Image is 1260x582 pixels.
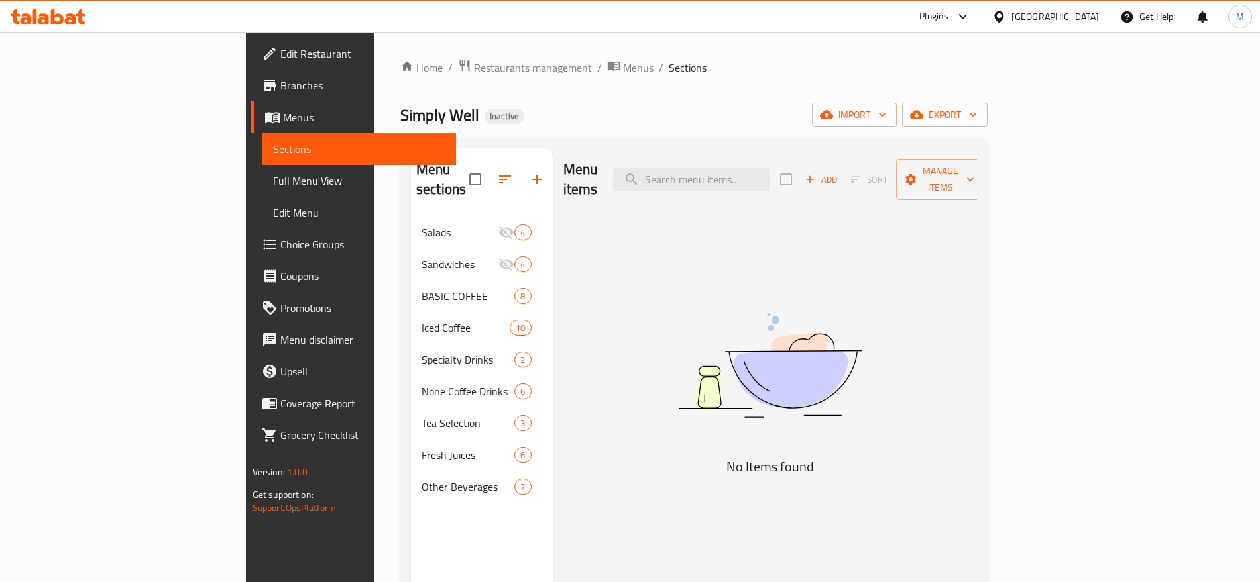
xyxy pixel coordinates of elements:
span: 8 [515,290,530,303]
a: Support.OpsPlatform [253,499,337,516]
div: Plugins [919,9,948,24]
span: M [1236,9,1244,24]
a: Grocery Checklist [251,419,456,451]
span: None Coffee Drinks [422,383,514,399]
a: Menus [607,59,654,76]
span: Menu disclaimer [280,332,445,348]
a: Full Menu View [262,165,456,197]
div: Salads4 [411,217,553,248]
div: items [510,320,531,336]
a: Menu disclaimer [251,324,456,356]
button: export [902,103,988,127]
span: Branches [280,77,445,93]
svg: Inactive section [498,224,514,240]
span: Salads [422,224,498,240]
span: import [823,107,886,123]
span: Edit Menu [273,205,445,220]
nav: Menu sections [411,211,553,508]
div: Specialty Drinks2 [411,344,553,375]
h2: Menu items [563,160,598,199]
div: items [514,415,531,431]
a: Edit Menu [262,197,456,228]
li: / [659,60,663,75]
span: 10 [510,322,530,334]
input: search [613,168,770,191]
span: Choice Groups [280,236,445,252]
span: 6 [515,385,530,398]
span: Grocery Checklist [280,427,445,443]
span: Menus [623,60,654,75]
div: [GEOGRAPHIC_DATA] [1011,9,1099,24]
div: items [514,479,531,495]
div: Fresh Juices6 [411,439,553,471]
span: Upsell [280,364,445,379]
span: Add [803,172,839,187]
div: Other Beverages7 [411,471,553,503]
div: Iced Coffee10 [411,312,553,344]
div: items [514,383,531,399]
a: Upsell [251,356,456,387]
span: Promotions [280,300,445,316]
nav: breadcrumb [400,59,988,76]
div: Inactive [485,109,524,124]
span: Other Beverages [422,479,514,495]
a: Choice Groups [251,228,456,260]
span: Get support on: [253,486,314,503]
div: items [514,447,531,463]
span: BASIC COFFEE [422,288,514,304]
span: Fresh Juices [422,447,514,463]
span: Menus [283,109,445,125]
span: Full Menu View [273,173,445,189]
div: Tea Selection3 [411,407,553,439]
span: 2 [515,354,530,366]
span: Sandwiches [422,256,498,272]
div: items [514,256,531,272]
span: 1.0.0 [287,463,308,481]
span: Iced Coffee [422,320,510,336]
span: Edit Restaurant [280,46,445,62]
span: 7 [515,481,530,493]
span: 3 [515,417,530,430]
button: Add [800,170,842,190]
span: Specialty Drinks [422,352,514,367]
div: None Coffee Drinks6 [411,375,553,407]
span: 4 [515,226,530,239]
span: Coverage Report [280,395,445,411]
span: Sort items [842,170,896,190]
span: Tea Selection [422,415,514,431]
h5: No Items found [604,456,936,477]
span: Simply Well [400,100,479,130]
a: Sections [262,133,456,165]
span: 4 [515,258,530,271]
img: dish.svg [604,277,936,453]
div: items [514,352,531,367]
span: Coupons [280,268,445,284]
div: items [514,288,531,304]
span: export [913,107,977,123]
span: Manage items [907,163,974,196]
span: 6 [515,449,530,461]
a: Coupons [251,260,456,292]
span: Inactive [485,111,524,122]
a: Edit Restaurant [251,38,456,70]
button: import [812,103,897,127]
span: Add item [800,170,842,190]
div: Sandwiches4 [411,248,553,280]
span: Version: [253,463,285,481]
a: Restaurants management [458,59,592,76]
button: Manage items [896,159,985,200]
a: Promotions [251,292,456,324]
span: Restaurants management [474,60,592,75]
a: Branches [251,70,456,101]
div: BASIC COFFEE8 [411,280,553,312]
li: / [597,60,602,75]
a: Menus [251,101,456,133]
span: Sections [669,60,707,75]
a: Coverage Report [251,387,456,419]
